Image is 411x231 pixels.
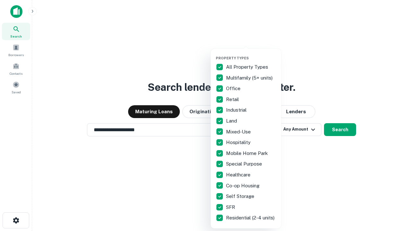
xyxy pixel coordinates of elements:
p: Retail [226,96,240,103]
iframe: Chat Widget [379,180,411,210]
p: Residential (2-4 units) [226,214,276,222]
p: Land [226,117,238,125]
p: Self Storage [226,193,256,200]
p: Mobile Home Park [226,150,269,157]
p: Co-op Housing [226,182,261,190]
p: Industrial [226,106,248,114]
p: Office [226,85,242,92]
p: SFR [226,203,236,211]
p: Multifamily (5+ units) [226,74,274,82]
p: Special Purpose [226,160,263,168]
p: All Property Types [226,63,269,71]
p: Hospitality [226,139,252,146]
p: Mixed-Use [226,128,252,136]
p: Healthcare [226,171,252,179]
span: Property Types [216,56,249,60]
